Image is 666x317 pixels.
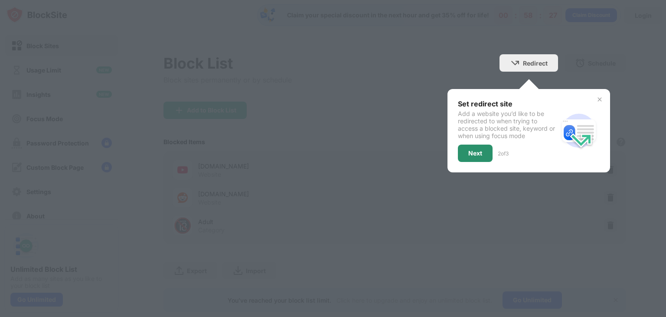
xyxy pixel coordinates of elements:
img: redirect.svg [558,110,600,152]
img: x-button.svg [596,96,603,103]
div: Set redirect site [458,99,558,108]
div: 2 of 3 [498,150,509,157]
div: Add a website you’d like to be redirected to when trying to access a blocked site, keyword or whe... [458,110,558,139]
div: Next [468,150,482,157]
div: Redirect [523,59,548,67]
